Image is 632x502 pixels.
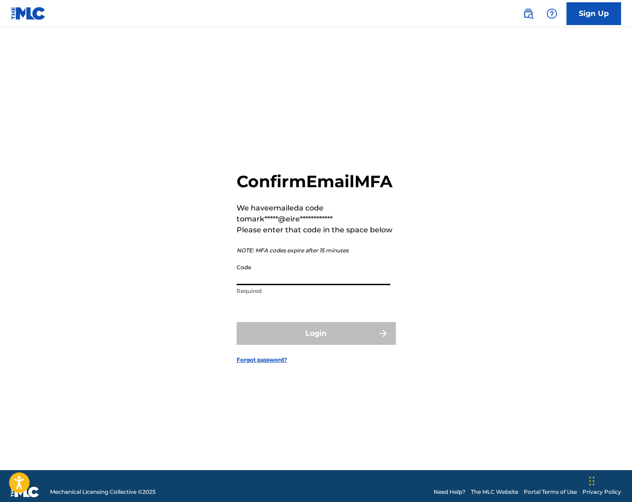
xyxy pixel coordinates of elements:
[546,8,557,19] img: help
[237,356,287,364] a: Forgot password?
[434,488,465,496] a: Need Help?
[566,2,621,25] a: Sign Up
[11,487,39,497] img: logo
[519,5,537,23] a: Public Search
[471,488,518,496] a: The MLC Website
[524,488,577,496] a: Portal Terms of Use
[543,5,561,23] div: Help
[237,171,396,192] h2: Confirm Email MFA
[586,458,632,502] iframe: Chat Widget
[237,246,396,255] p: NOTE: MFA codes expire after 15 minutes
[237,225,396,236] p: Please enter that code in the space below
[523,8,534,19] img: search
[589,467,595,495] div: Drag
[50,488,156,496] span: Mechanical Licensing Collective © 2025
[237,287,390,295] p: Required
[582,488,621,496] a: Privacy Policy
[11,7,46,20] img: MLC Logo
